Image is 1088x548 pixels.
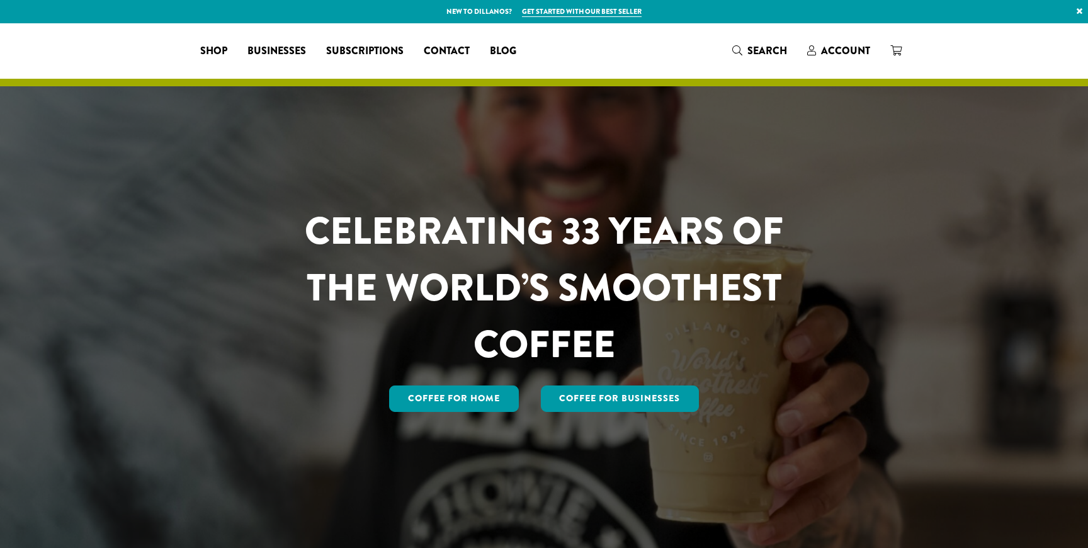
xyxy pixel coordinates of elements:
span: Blog [490,43,516,59]
span: Shop [200,43,227,59]
span: Businesses [247,43,306,59]
h1: CELEBRATING 33 YEARS OF THE WORLD’S SMOOTHEST COFFEE [268,203,820,373]
a: Shop [190,41,237,61]
a: Search [722,40,797,61]
span: Account [821,43,870,58]
a: Get started with our best seller [522,6,642,17]
a: Coffee for Home [389,385,519,412]
a: Coffee For Businesses [541,385,700,412]
span: Subscriptions [326,43,404,59]
span: Search [747,43,787,58]
span: Contact [424,43,470,59]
